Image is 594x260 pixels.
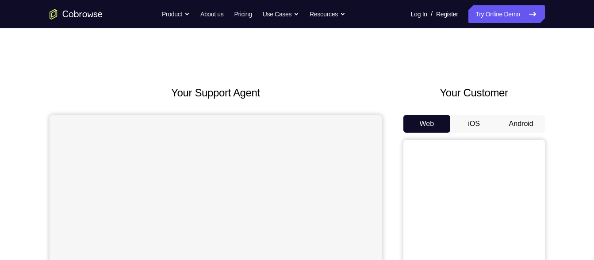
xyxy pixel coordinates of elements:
[310,5,345,23] button: Resources
[50,9,103,19] a: Go to the home page
[200,5,223,23] a: About us
[468,5,544,23] a: Try Online Demo
[411,5,427,23] a: Log In
[431,9,433,19] span: /
[403,85,545,101] h2: Your Customer
[403,115,451,133] button: Web
[436,5,458,23] a: Register
[450,115,498,133] button: iOS
[162,5,190,23] button: Product
[50,85,382,101] h2: Your Support Agent
[263,5,299,23] button: Use Cases
[234,5,252,23] a: Pricing
[498,115,545,133] button: Android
